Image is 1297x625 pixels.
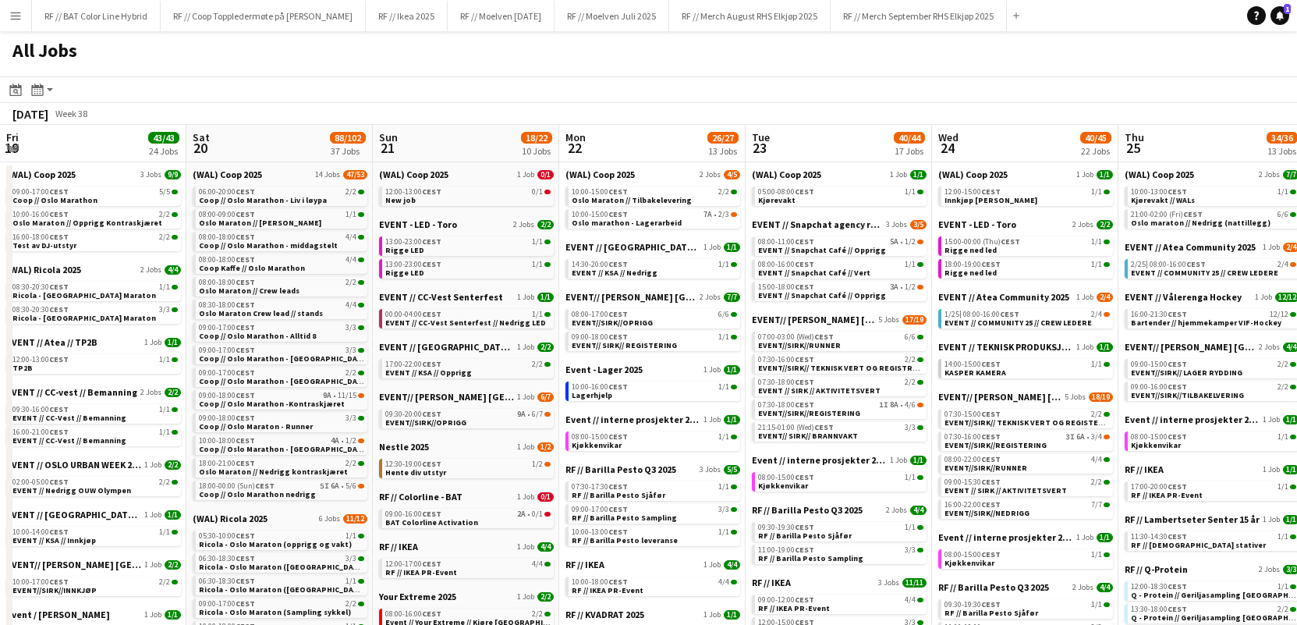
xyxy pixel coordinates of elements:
span: 1/1 [165,338,181,347]
div: (WAL) Coop 20253 Jobs9/909:00-17:00CEST5/5Coop // Oslo Marathon10:00-16:00CEST2/2Oslo Maraton // ... [6,169,181,264]
a: 08:30-20:30CEST1/1Ricola - [GEOGRAPHIC_DATA] Maraton [12,282,178,300]
a: (WAL) Coop 20252 Jobs4/5 [565,169,740,180]
span: 15:00-00:00 (Thu) [944,238,1020,246]
span: 1 Job [703,243,721,252]
span: EVENT// SIRK NORGE [1125,341,1256,353]
span: 2 Jobs [1259,343,1280,352]
span: EVENT // Atea Community 2025 [938,291,1069,303]
span: EVENT // Snapchat Café // Opprigg [758,245,886,255]
span: Coop Kaffe // Oslo Marathon [199,263,305,273]
span: CEST [608,209,628,219]
span: 1 [1284,4,1291,14]
span: 1 Job [1255,293,1272,302]
span: EVENT - LED - Toro [938,218,1016,230]
span: EVENT // Snapchat Café // Vert [758,268,870,278]
span: 1/1 [1091,188,1102,196]
span: EVENT // CC-Vest Senterfest [379,291,503,303]
span: CEST [795,236,814,247]
span: CEST [422,259,441,269]
div: EVENT - LED - Toro2 Jobs2/213:00-23:00CEST1/1Rigge LED13:00-23:00CEST1/1Rigge LED [379,218,554,291]
button: RF // Coop Toppledermøte på [PERSON_NAME] [161,1,366,31]
a: (WAL) Ricola 20252 Jobs4/4 [6,264,181,275]
span: EVENT // Atea Community 2025 [1125,241,1256,253]
span: 1/1 [346,211,356,218]
span: 1 Job [1076,170,1093,179]
span: Coop // Oslo Marathon - Liv i løypa [199,195,327,205]
a: 08:00-17:00CEST6/6EVENT//SIRK//OPRIGG [572,309,737,327]
div: EVENT // [GEOGRAPHIC_DATA] MEETING1 Job1/114:30-20:00CEST1/1EVENT // KSA // Nedrigg [565,241,740,291]
span: 3A [890,283,898,291]
span: 08:00-16:00 [758,261,814,268]
a: 10:00-16:00CEST2/2Oslo Maraton // Opprigg Kontraskjæret [12,209,178,227]
button: RF // Moelven Juli 2025 [555,1,669,31]
span: Kjørevakt [758,195,796,205]
span: CEST [608,186,628,197]
span: CEST [1186,259,1206,269]
a: 08:00-11:00CEST5A•1/2EVENT // Snapchat Café // Opprigg [758,236,923,254]
span: CEST [236,277,255,287]
span: 1/2 [905,283,916,291]
span: 5/5 [159,188,170,196]
span: 1/1 [1097,170,1113,179]
button: RF // Ikea 2025 [366,1,448,31]
span: Test av DJ-utstyr [12,240,76,250]
span: 2 Jobs [140,265,161,275]
span: 10:00-13:00 [1131,188,1187,196]
span: 13:00-23:00 [385,238,441,246]
span: 16:00-21:30 [1131,311,1187,318]
span: 06:00-20:00 [199,188,255,196]
span: CEST [795,259,814,269]
a: EVENT // [GEOGRAPHIC_DATA] MEETING1 Job1/1 [565,241,740,253]
span: 2/2 [159,233,170,241]
span: 4/5 [724,170,740,179]
span: | [959,309,962,319]
span: CEST [49,282,69,292]
span: CEST [814,332,834,342]
span: (WAL) Coop 2025 [379,169,448,180]
a: (WAL) Coop 20251 Job1/1 [938,169,1113,180]
a: 12:00-13:00CEST0/1New job [385,186,551,204]
span: Ricola - Oslo Maraton [12,290,156,300]
span: CEST [236,186,255,197]
span: 1/1 [1091,238,1102,246]
span: (WAL) Coop 2025 [938,169,1008,180]
span: 4/4 [346,256,356,264]
span: 14 Jobs [315,170,340,179]
span: CEST [422,309,441,319]
span: Rigge ned led [944,268,997,278]
a: EVENT // Atea // TP2B1 Job1/1 [6,336,181,348]
span: 1/1 [905,188,916,196]
span: EVENT// SIRK// REGISTERING [572,340,677,350]
a: (WAL) Coop 202514 Jobs47/53 [193,169,367,180]
a: 16:00-21:30CEST12/12Bartender // hjemmekamper VIF-Hockey [1131,309,1296,327]
div: EVENT // TEKNISK PRODUKSJONER 20251 Job1/114:00-15:00CEST1/1KASPER KAMERA [938,341,1113,391]
span: 2/25 [1131,261,1148,268]
a: EVENT // Snapchat agency roadshow3 Jobs3/5 [752,218,927,230]
div: EVENT // [GEOGRAPHIC_DATA] MEETING1 Job2/217:00-22:00CEST2/2EVENT // KSA // Opprigg [379,341,554,391]
span: (WAL) Coop 2025 [752,169,821,180]
span: 2 Jobs [700,293,721,302]
span: EVENT//SIRK//RUNNER [758,340,841,350]
a: EVENT - LED - Toro2 Jobs2/2 [379,218,554,230]
a: 08:00-18:00CEST4/4Coop // Oslo Marathon - middagstelt [199,232,364,250]
span: CEST [1001,236,1020,247]
span: Oslo Maraton // Opprigg Kontraskjæret [12,218,162,228]
span: 2/2 [346,279,356,286]
span: CEST [236,232,255,242]
a: 2/25|08:00-16:00CEST2/4EVENT // COMMUNITY 25 // CREW LEDERE [1131,259,1296,277]
span: EVENT // COMMUNITY 25 // CREW LEDERE [944,318,1092,328]
span: | [1146,259,1148,269]
span: Rigge ned led [944,245,997,255]
a: 06:00-20:00CEST2/2Coop // Oslo Marathon - Liv i løypa [199,186,364,204]
span: EVENT // Atea // TP2B [6,336,97,348]
span: 1/1 [1278,188,1288,196]
span: 1/1 [910,170,927,179]
a: 07:00-03:00 (Wed)CEST6/6EVENT//SIRK//RUNNER [758,332,923,350]
a: 09:00-17:00CEST5/5Coop // Oslo Marathon [12,186,178,204]
span: 9/9 [165,170,181,179]
div: EVENT// [PERSON_NAME] [GEOGRAPHIC_DATA]5 Jobs17/1907:00-03:00 (Wed)CEST6/6EVENT//SIRK//RUNNER07:3... [752,314,927,454]
span: 1/1 [532,311,543,318]
a: 08:00-09:00CEST1/1Oslo Maraton // [PERSON_NAME] [199,209,364,227]
span: 2 Jobs [700,170,721,179]
a: 00:00-04:00CEST1/1EVENT // CC-Vest Senterfest // Nedrigg LED [385,309,551,327]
